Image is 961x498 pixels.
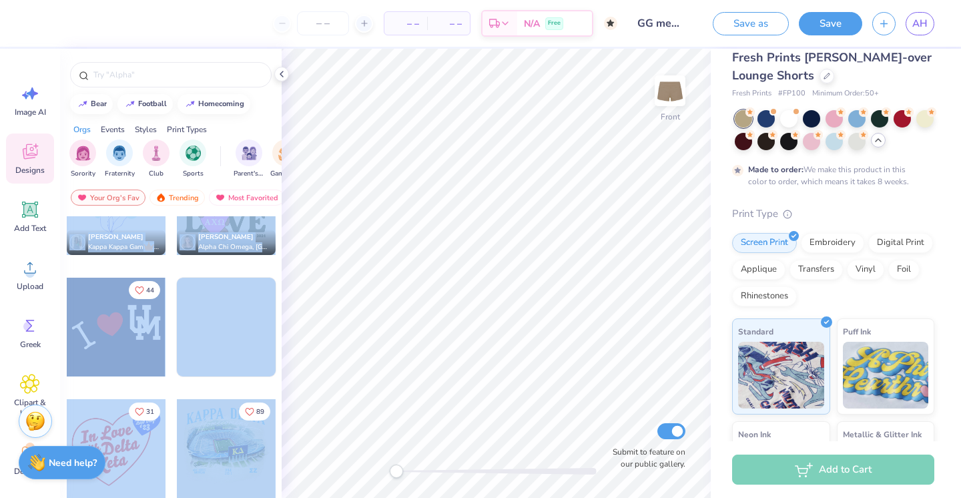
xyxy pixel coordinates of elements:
[88,232,143,242] span: [PERSON_NAME]
[129,403,160,421] button: Like
[149,190,205,206] div: Trending
[69,140,96,179] div: filter for Sorority
[129,281,160,299] button: Like
[77,100,88,108] img: trend_line.gif
[392,17,419,31] span: – –
[105,140,135,179] div: filter for Fraternity
[748,164,912,188] div: We make this product in this color to order, which means it takes 8 weeks.
[180,140,206,179] button: filter button
[146,287,154,294] span: 44
[661,111,680,123] div: Front
[49,457,97,469] strong: Need help?
[732,233,797,253] div: Screen Print
[91,100,107,107] div: bear
[146,409,154,415] span: 31
[278,146,294,161] img: Game Day Image
[88,242,160,252] span: Kappa Kappa Gamma, [GEOGRAPHIC_DATA]
[270,140,301,179] button: filter button
[548,19,561,28] span: Free
[138,100,167,107] div: football
[71,169,95,179] span: Sorority
[843,427,922,441] span: Metallic & Glitter Ink
[799,12,862,35] button: Save
[906,12,934,35] a: AH
[143,140,170,179] div: filter for Club
[738,427,771,441] span: Neon Ink
[178,94,250,114] button: homecoming
[778,88,806,99] span: # FP100
[77,193,87,202] img: most_fav.gif
[69,140,96,179] button: filter button
[180,140,206,179] div: filter for Sports
[234,140,264,179] div: filter for Parent's Weekend
[15,165,45,176] span: Designs
[234,169,264,179] span: Parent's Weekend
[732,286,797,306] div: Rhinestones
[105,140,135,179] button: filter button
[14,466,46,477] span: Decorate
[390,465,403,478] div: Accessibility label
[143,140,170,179] button: filter button
[912,16,928,31] span: AH
[789,260,843,280] div: Transfers
[812,88,879,99] span: Minimum Order: 50 +
[73,123,91,136] div: Orgs
[270,169,301,179] span: Game Day
[155,193,166,202] img: trending.gif
[843,342,929,409] img: Puff Ink
[732,206,934,222] div: Print Type
[242,146,257,161] img: Parent's Weekend Image
[198,232,254,242] span: [PERSON_NAME]
[70,94,113,114] button: bear
[627,10,693,37] input: Untitled Design
[17,281,43,292] span: Upload
[135,123,157,136] div: Styles
[209,190,284,206] div: Most Favorited
[888,260,920,280] div: Foil
[732,49,932,83] span: Fresh Prints [PERSON_NAME]-over Lounge Shorts
[843,324,871,338] span: Puff Ink
[75,146,91,161] img: Sorority Image
[92,68,263,81] input: Try "Alpha"
[605,446,685,470] label: Submit to feature on our public gallery.
[748,164,804,175] strong: Made to order:
[270,140,301,179] div: filter for Game Day
[732,88,771,99] span: Fresh Prints
[105,169,135,179] span: Fraternity
[738,342,824,409] img: Standard
[738,324,773,338] span: Standard
[234,140,264,179] button: filter button
[125,100,135,108] img: trend_line.gif
[185,100,196,108] img: trend_line.gif
[112,146,127,161] img: Fraternity Image
[198,242,270,252] span: Alpha Chi Omega, [GEOGRAPHIC_DATA][US_STATE]
[186,146,201,161] img: Sports Image
[801,233,864,253] div: Embroidery
[198,100,244,107] div: homecoming
[256,409,264,415] span: 89
[8,397,52,419] span: Clipart & logos
[149,146,164,161] img: Club Image
[71,190,145,206] div: Your Org's Fav
[20,339,41,350] span: Greek
[713,12,789,35] button: Save as
[101,123,125,136] div: Events
[183,169,204,179] span: Sports
[732,260,785,280] div: Applique
[167,123,207,136] div: Print Types
[15,107,46,117] span: Image AI
[215,193,226,202] img: most_fav.gif
[657,77,683,104] img: Front
[524,17,540,31] span: N/A
[117,94,173,114] button: football
[239,403,270,421] button: Like
[297,11,349,35] input: – –
[435,17,462,31] span: – –
[14,223,46,234] span: Add Text
[847,260,884,280] div: Vinyl
[149,169,164,179] span: Club
[868,233,933,253] div: Digital Print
